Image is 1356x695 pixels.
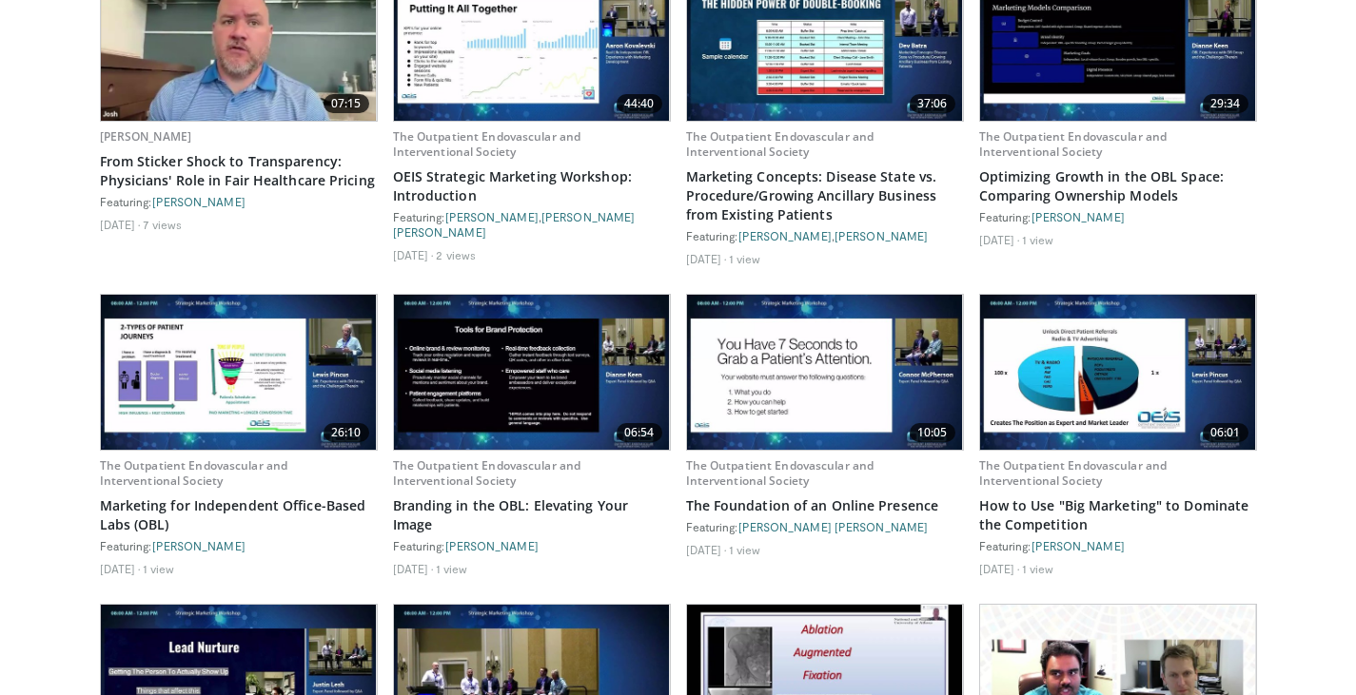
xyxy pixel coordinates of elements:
a: 06:01 [980,295,1256,450]
a: Marketing for Independent Office-Based Labs (OBL) [100,496,378,534]
img: f8a7fccb-9f4d-4dbb-9da2-9ede8d0de133.620x360_q85_upscale.jpg [101,295,377,450]
a: [PERSON_NAME] [PERSON_NAME] [393,210,636,239]
a: [PERSON_NAME] [738,229,832,242]
a: [PERSON_NAME] [445,210,539,223]
a: The Outpatient Endovascular and Interventional Society [979,457,1168,489]
li: 1 view [143,561,174,576]
li: 1 view [436,561,467,576]
img: d6003332-35fd-469d-af9a-5135a94e811f.620x360_q85_upscale.jpg [394,295,670,450]
li: 7 views [143,217,182,232]
a: The Outpatient Endovascular and Interventional Society [979,128,1168,160]
span: 44:40 [617,94,662,113]
div: Featuring: , [686,228,964,243]
li: 1 view [729,542,760,557]
a: From Sticker Shock to Transparency: Physicians' Role in Fair Healthcare Pricing [100,152,378,190]
li: [DATE] [393,561,434,576]
a: [PERSON_NAME] [1032,539,1125,552]
a: 10:05 [687,295,963,450]
span: 06:01 [1203,423,1248,442]
a: OEIS Strategic Marketing Workshop: Introduction [393,167,671,205]
img: a93a2d57-7dbd-45b0-bfca-a44c389827c7.620x360_q85_upscale.jpg [980,295,1256,450]
span: 29:34 [1203,94,1248,113]
a: [PERSON_NAME] [PERSON_NAME] [738,520,929,533]
a: [PERSON_NAME] [1032,210,1125,223]
a: Marketing Concepts: Disease State vs. Procedure/Growing Ancillary Business from Existing Patients [686,167,964,224]
li: 2 views [436,247,476,262]
span: 26:10 [324,423,369,442]
a: The Outpatient Endovascular and Interventional Society [393,457,581,489]
li: [DATE] [979,232,1020,247]
a: [PERSON_NAME] [100,128,192,145]
div: Featuring: , [393,209,671,240]
a: [PERSON_NAME] [152,539,246,552]
li: [DATE] [686,542,727,557]
div: Featuring: [100,538,378,553]
span: 37:06 [910,94,955,113]
li: 1 view [729,251,760,266]
a: The Outpatient Endovascular and Interventional Society [393,128,581,160]
a: Branding in the OBL: Elevating Your Image [393,496,671,534]
a: Optimizing Growth in the OBL Space: Comparing Ownership Models [979,167,1257,205]
a: The Outpatient Endovascular and Interventional Society [686,457,875,489]
a: 06:54 [394,295,670,450]
span: 10:05 [910,423,955,442]
a: How to Use "Big Marketing" to Dominate the Competition [979,496,1257,534]
li: [DATE] [100,217,141,232]
li: 1 view [1022,561,1053,576]
li: [DATE] [393,247,434,262]
a: The Outpatient Endovascular and Interventional Society [100,457,288,489]
a: [PERSON_NAME] [445,539,539,552]
a: The Foundation of an Online Presence [686,496,964,515]
span: 06:54 [617,423,662,442]
div: Featuring: [686,519,964,534]
a: [PERSON_NAME] [152,195,246,208]
li: 1 view [1022,232,1053,247]
div: Featuring: [979,538,1257,553]
span: 07:15 [324,94,369,113]
a: The Outpatient Endovascular and Interventional Society [686,128,875,160]
a: 26:10 [101,295,377,450]
li: [DATE] [100,561,141,576]
li: [DATE] [979,561,1020,576]
div: Featuring: [393,538,671,553]
img: 4d47d826-42b9-4c2a-9e83-6bf7c862504d.620x360_q85_upscale.jpg [687,295,963,450]
a: [PERSON_NAME] [835,229,928,242]
li: [DATE] [686,251,727,266]
div: Featuring: [979,209,1257,224]
div: Featuring: [100,194,378,209]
